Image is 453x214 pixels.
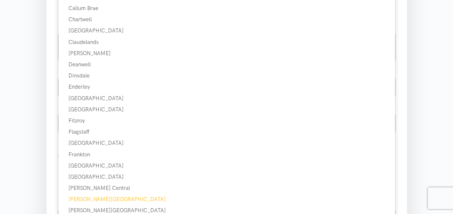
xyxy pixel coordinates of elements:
div: [PERSON_NAME] [58,49,395,58]
div: Callum Brae [58,4,395,13]
div: [GEOGRAPHIC_DATA] [58,105,395,114]
div: Chartwell [58,15,395,24]
div: Enderley [58,83,395,91]
div: [GEOGRAPHIC_DATA] [58,161,395,170]
div: [GEOGRAPHIC_DATA] [58,94,395,103]
div: [GEOGRAPHIC_DATA] [58,26,395,35]
div: Flagstaff [58,128,395,136]
div: [GEOGRAPHIC_DATA] [58,173,395,181]
div: [GEOGRAPHIC_DATA] [58,139,395,147]
div: Frankton [58,150,395,159]
div: Dinsdale [58,71,395,80]
div: [PERSON_NAME][GEOGRAPHIC_DATA] [58,195,395,204]
div: [PERSON_NAME] Central [58,184,395,192]
div: Claudelands [58,38,395,46]
div: Deanwell [58,60,395,69]
div: Fitzroy [58,116,395,125]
